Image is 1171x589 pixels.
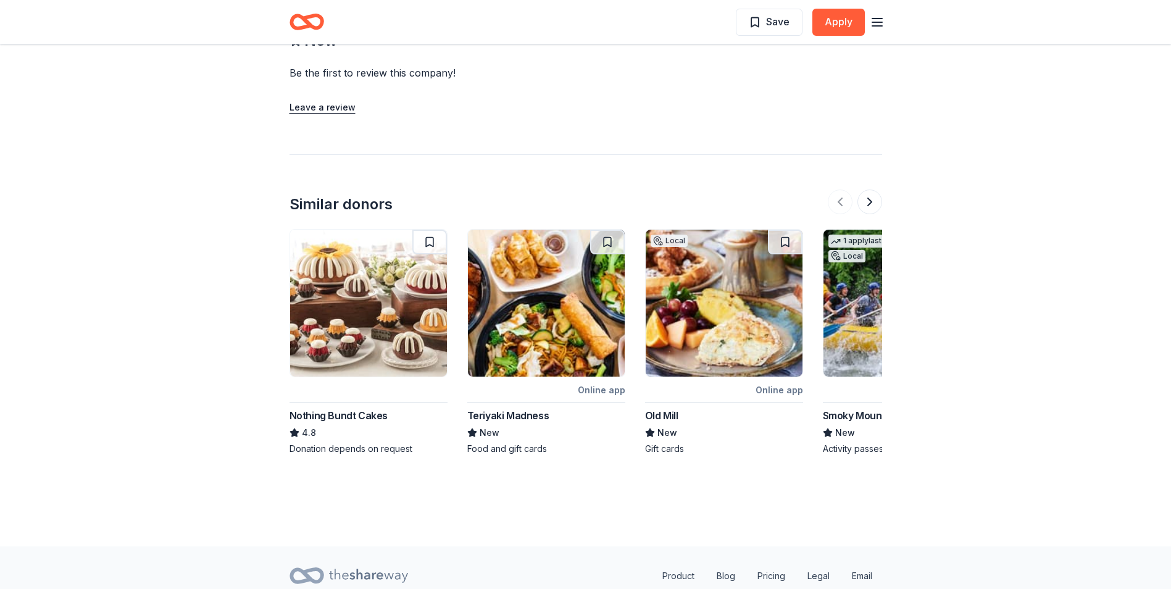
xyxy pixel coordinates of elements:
div: Be the first to review this company! [290,65,606,80]
a: Blog [707,564,745,588]
div: Activity passes [823,443,981,455]
a: Product [652,564,704,588]
a: Image for Smoky Mountain River Rat1 applylast weekLocalOnline appSmoky Mountain River RatNewActiv... [823,229,981,455]
a: Email [842,564,882,588]
img: Image for Smoky Mountain River Rat [823,230,980,377]
button: Save [736,9,802,36]
div: 1 apply last week [828,235,906,248]
div: Teriyaki Madness [467,408,549,423]
div: Nothing Bundt Cakes [290,408,388,423]
div: Donation depends on request [290,443,448,455]
a: Legal [798,564,840,588]
a: Home [290,7,324,36]
a: Image for Teriyaki MadnessOnline appTeriyaki MadnessNewFood and gift cards [467,229,625,455]
div: Old Mill [645,408,678,423]
div: Gift cards [645,443,803,455]
img: Image for Old Mill [646,230,802,377]
button: Leave a review [290,100,356,115]
div: Local [651,235,688,247]
div: Online app [756,382,803,398]
a: Image for Old MillLocalOnline appOld MillNewGift cards [645,229,803,455]
span: New [657,425,677,440]
span: Save [766,14,790,30]
div: Local [828,250,865,262]
div: Smoky Mountain River Rat [823,408,943,423]
span: New [835,425,855,440]
img: Image for Teriyaki Madness [468,230,625,377]
span: 4.8 [302,425,316,440]
img: Image for Nothing Bundt Cakes [290,230,447,377]
a: Pricing [748,564,795,588]
a: Image for Nothing Bundt CakesNothing Bundt Cakes4.8Donation depends on request [290,229,448,455]
nav: quick links [652,564,882,588]
div: Food and gift cards [467,443,625,455]
div: Similar donors [290,194,393,214]
button: Apply [812,9,865,36]
span: New [480,425,499,440]
div: Online app [578,382,625,398]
